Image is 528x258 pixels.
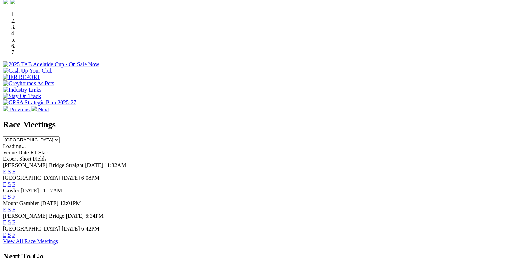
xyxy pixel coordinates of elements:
a: S [8,207,11,213]
span: [DATE] [21,188,39,193]
span: Loading... [3,143,26,149]
span: 6:08PM [81,175,100,181]
a: View All Race Meetings [3,238,58,244]
a: S [8,232,11,238]
a: S [8,181,11,187]
img: 2025 TAB Adelaide Cup - On Sale Now [3,61,99,68]
img: GRSA Strategic Plan 2025-27 [3,99,76,106]
img: chevron-left-pager-white.svg [3,106,8,111]
img: chevron-right-pager-white.svg [31,106,37,111]
span: [PERSON_NAME] Bridge Straight [3,162,83,168]
span: [DATE] [66,213,84,219]
img: Greyhounds As Pets [3,80,54,87]
span: Venue [3,149,17,155]
span: Next [38,106,49,112]
a: F [12,181,15,187]
span: 6:42PM [81,226,100,232]
a: E [3,232,6,238]
a: E [3,219,6,225]
span: 12:01PM [60,200,81,206]
span: Short [19,156,32,162]
img: Stay On Track [3,93,41,99]
h2: Race Meetings [3,120,525,129]
a: F [12,168,15,174]
a: E [3,194,6,200]
span: R1 Start [30,149,49,155]
a: E [3,181,6,187]
span: [GEOGRAPHIC_DATA] [3,226,60,232]
a: E [3,168,6,174]
span: [PERSON_NAME] Bridge [3,213,64,219]
span: 11:17AM [41,188,62,193]
span: Gawler [3,188,19,193]
a: S [8,168,11,174]
a: F [12,219,15,225]
a: F [12,207,15,213]
span: 6:34PM [85,213,104,219]
img: IER REPORT [3,74,40,80]
span: Mount Gambier [3,200,39,206]
a: S [8,194,11,200]
a: E [3,207,6,213]
span: 11:32AM [105,162,126,168]
span: Expert [3,156,18,162]
span: [DATE] [62,175,80,181]
a: Next [31,106,49,112]
span: [DATE] [85,162,103,168]
span: Fields [33,156,46,162]
a: S [8,219,11,225]
img: Cash Up Your Club [3,68,52,74]
span: [DATE] [41,200,59,206]
span: Date [18,149,29,155]
a: Previous [3,106,31,112]
span: [GEOGRAPHIC_DATA] [3,175,60,181]
img: Industry Links [3,87,42,93]
a: F [12,194,15,200]
span: [DATE] [62,226,80,232]
a: F [12,232,15,238]
span: Previous [10,106,30,112]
